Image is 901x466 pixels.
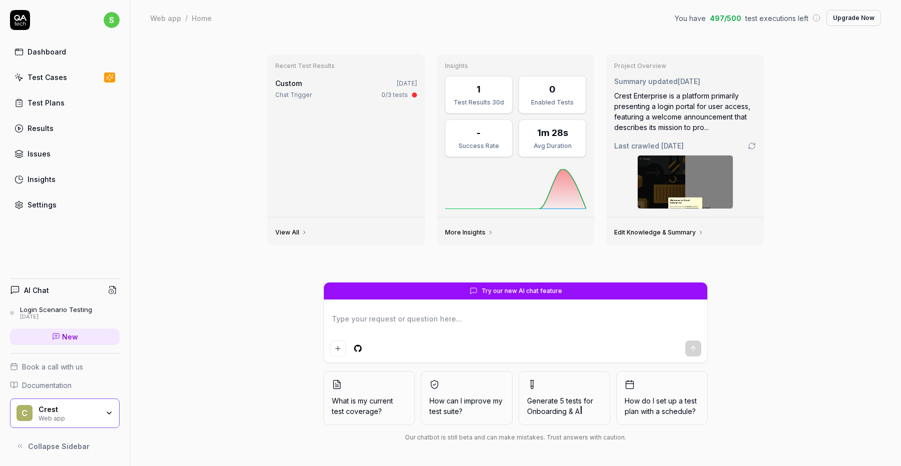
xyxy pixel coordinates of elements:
time: [DATE] [678,77,700,85]
span: What is my current test coverage? [332,395,406,416]
a: Custom[DATE]Chat Trigger0/3 tests [273,76,419,101]
button: CCrestWeb app [10,398,120,428]
time: [DATE] [397,79,417,87]
a: More Insights [445,228,494,236]
div: - [477,126,481,139]
a: Issues [10,144,120,163]
div: Test Plans [28,97,65,108]
div: Our chatbot is still beta and can make mistakes. Trust answers with caution. [323,433,708,442]
div: Test Cases [28,72,67,82]
span: s [104,12,120,28]
div: Crest Enterprise is a platform primarily presenting a login portal for user access, featuring a w... [614,90,756,132]
button: Generate 5 tests forOnboarding & A [519,371,610,425]
span: You have [675,13,706,23]
a: Book a call with us [10,361,120,372]
h3: Recent Test Results [275,62,417,70]
div: [DATE] [20,313,92,320]
div: Crest [39,405,99,414]
a: Results [10,118,120,138]
div: Settings [28,199,57,210]
span: test executions left [745,13,808,23]
button: s [104,10,120,30]
button: How can I improve my test suite? [421,371,513,425]
span: Documentation [22,380,72,390]
div: 1 [477,82,481,96]
div: Home [192,13,212,23]
span: Generate 5 tests for [527,395,602,416]
a: New [10,328,120,345]
div: Web app [150,13,181,23]
button: Upgrade Now [826,10,881,26]
div: / [185,13,188,23]
span: Try our new AI chat feature [482,286,562,295]
h4: AI Chat [24,285,49,295]
div: 0 [549,82,556,96]
span: New [62,331,78,342]
time: [DATE] [661,141,684,150]
span: 497 / 500 [710,13,741,23]
button: Collapse Sidebar [10,436,120,456]
span: Custom [275,79,302,87]
a: Test Cases [10,67,120,87]
div: Insights [28,174,56,184]
a: Edit Knowledge & Summary [614,228,704,236]
button: How do I set up a test plan with a schedule? [616,371,708,425]
div: Chat Trigger [275,90,312,99]
a: View All [275,228,307,236]
a: Dashboard [10,42,120,61]
a: Login Scenario Testing[DATE] [10,305,120,320]
span: How do I set up a test plan with a schedule? [625,395,699,416]
a: Insights [10,169,120,189]
a: Test Plans [10,93,120,112]
div: Web app [39,413,99,421]
div: 0/3 tests [381,90,408,99]
div: Enabled Tests [525,98,580,107]
img: Screenshot [638,155,733,208]
div: Dashboard [28,46,66,57]
a: Go to crawling settings [748,142,756,150]
span: Onboarding & A [527,407,580,415]
span: Last crawled [614,140,684,151]
h3: Project Overview [614,62,756,70]
span: Book a call with us [22,361,83,372]
h3: Insights [445,62,587,70]
div: Test Results 30d [452,98,506,107]
div: Results [28,123,54,133]
span: C [17,405,33,421]
span: Summary updated [614,77,678,85]
div: 1m 28s [537,126,568,139]
span: How can I improve my test suite? [429,395,504,416]
div: Login Scenario Testing [20,305,92,313]
a: Settings [10,195,120,214]
span: Collapse Sidebar [28,441,90,451]
button: Add attachment [330,340,346,356]
button: What is my current test coverage? [323,371,415,425]
div: Issues [28,148,51,159]
a: Documentation [10,380,120,390]
div: Avg Duration [525,141,580,150]
div: Success Rate [452,141,506,150]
